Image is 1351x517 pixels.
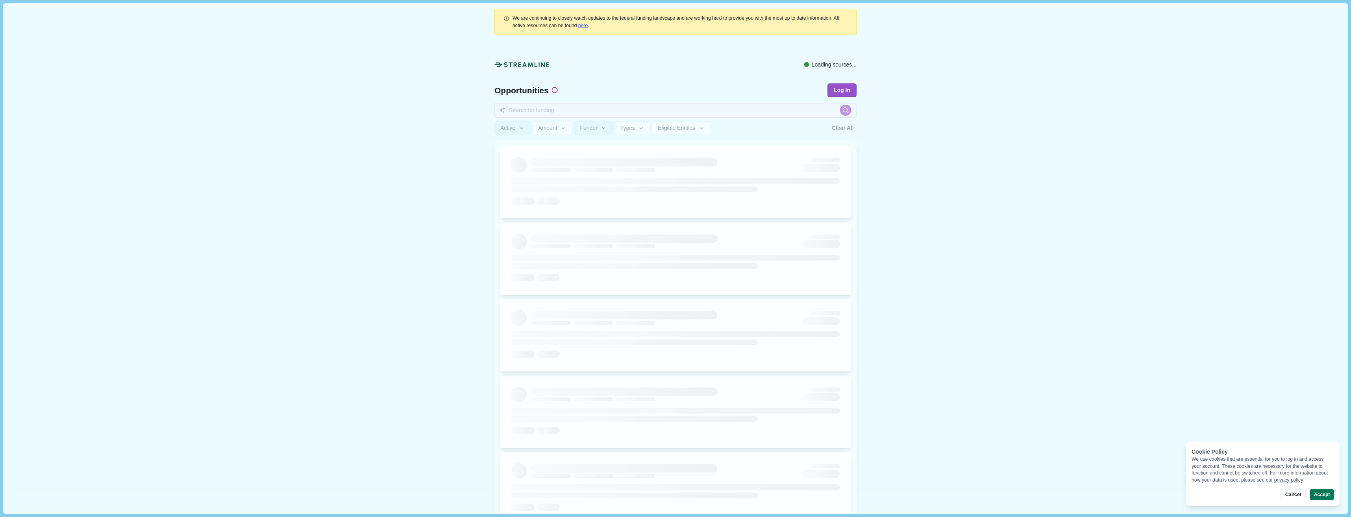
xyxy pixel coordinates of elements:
[658,125,695,131] span: Eligible Entities
[614,121,651,135] button: Types
[1281,489,1305,500] button: Cancel
[827,83,857,97] button: Log In
[829,121,857,135] button: Clear All
[500,125,515,131] span: Active
[494,121,531,135] button: Active
[1192,456,1334,484] div: We use cookies that are essential for you to log in and access your account. These cookies are ne...
[532,121,573,135] button: Amount
[580,125,597,131] span: Funder
[513,15,839,28] span: We are continuing to closely watch updates to the federal funding landscape and are working hard ...
[1310,489,1334,500] button: Accept
[812,61,857,69] span: Loading sources...
[652,121,711,135] button: Eligible Entities
[513,15,848,29] div: .
[574,121,613,135] button: Funder
[494,103,857,118] input: Search for funding
[538,125,557,131] span: Amount
[1192,449,1228,455] span: Cookie Policy
[1274,477,1303,483] a: privacy policy
[578,23,588,28] a: here
[620,125,635,131] span: Types
[494,86,549,94] span: Opportunities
